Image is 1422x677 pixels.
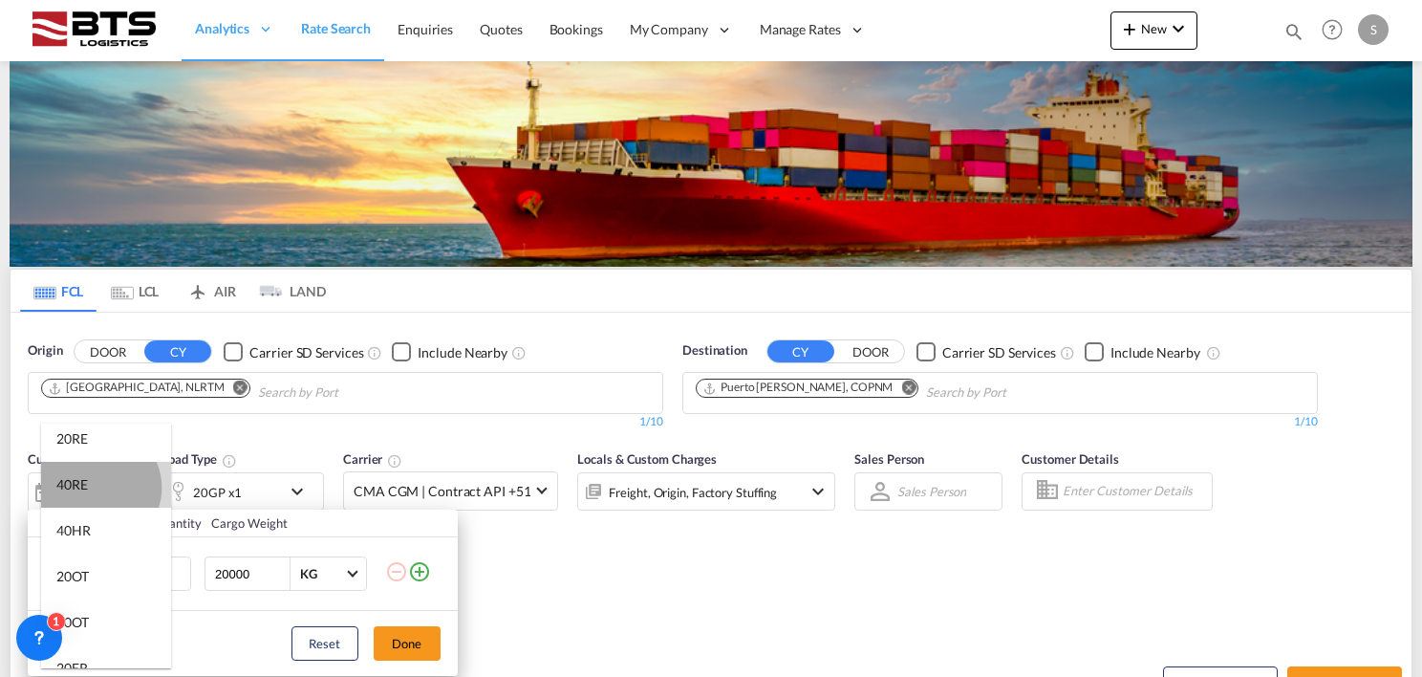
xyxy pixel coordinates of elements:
div: 40RE [56,475,88,494]
div: 20RE [56,429,88,448]
div: 20OT [56,567,89,586]
div: 40HR [56,521,91,540]
div: 40OT [56,613,89,632]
